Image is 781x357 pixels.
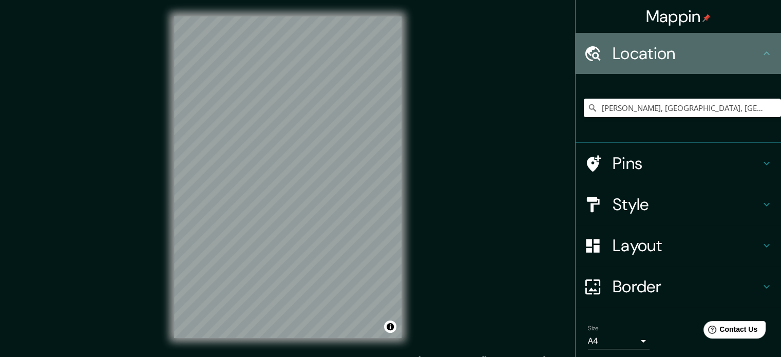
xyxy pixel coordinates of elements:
[588,333,650,349] div: A4
[613,153,760,174] h4: Pins
[588,324,599,333] label: Size
[613,43,760,64] h4: Location
[576,184,781,225] div: Style
[576,33,781,74] div: Location
[646,6,711,27] h4: Mappin
[576,225,781,266] div: Layout
[613,235,760,256] h4: Layout
[613,276,760,297] h4: Border
[576,266,781,307] div: Border
[384,321,396,333] button: Toggle attribution
[584,99,781,117] input: Pick your city or area
[702,14,711,22] img: pin-icon.png
[174,16,402,338] canvas: Map
[690,317,770,346] iframe: Help widget launcher
[576,143,781,184] div: Pins
[613,194,760,215] h4: Style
